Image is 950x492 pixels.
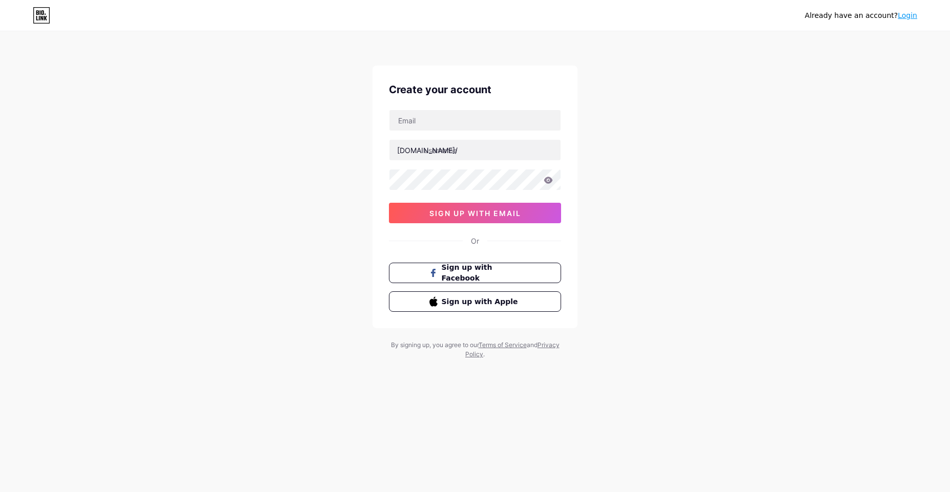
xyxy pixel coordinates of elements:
span: sign up with email [429,209,521,218]
div: Already have an account? [805,10,917,21]
span: Sign up with Apple [442,296,521,307]
input: Email [389,110,561,131]
button: Sign up with Facebook [389,263,561,283]
button: sign up with email [389,203,561,223]
a: Terms of Service [479,341,527,349]
div: Or [471,236,479,246]
a: Login [898,11,917,19]
div: Create your account [389,82,561,97]
div: [DOMAIN_NAME]/ [397,145,458,156]
span: Sign up with Facebook [442,262,521,284]
button: Sign up with Apple [389,291,561,312]
div: By signing up, you agree to our and . [388,340,562,359]
input: username [389,140,561,160]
